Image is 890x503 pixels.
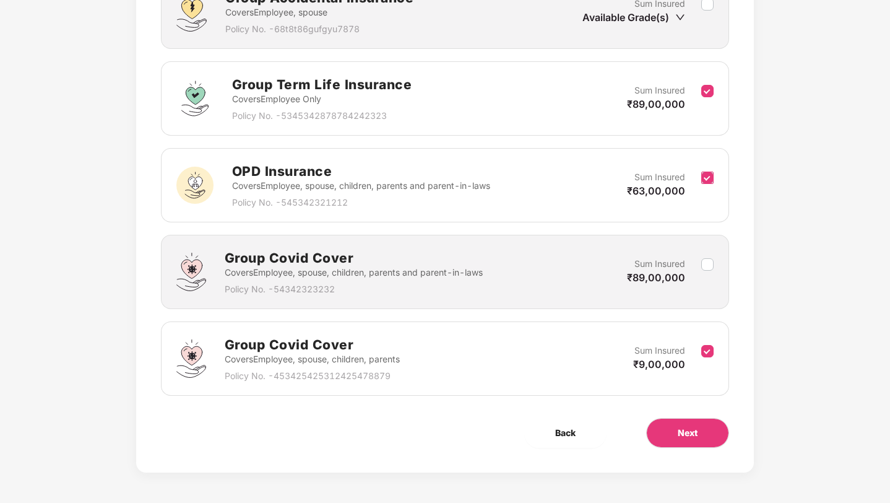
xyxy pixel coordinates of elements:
p: Sum Insured [634,344,685,357]
button: Next [646,418,729,448]
div: Available Grade(s) [582,11,685,24]
span: ₹89,00,000 [627,271,685,284]
p: Sum Insured [634,170,685,184]
img: svg+xml;base64,PHN2ZyB4bWxucz0iaHR0cDovL3d3dy53My5vcmcvMjAwMC9zdmciIHhtbG5zOnhsaW5rPSJodHRwOi8vd3... [176,339,206,378]
p: Covers Employee, spouse, children, parents [225,352,400,366]
h2: OPD Insurance [232,161,490,182]
p: Covers Employee, spouse [225,6,413,19]
p: Policy No. - 5345342878784242323 [232,109,412,123]
img: svg+xml;base64,PHN2ZyB4bWxucz0iaHR0cDovL3d3dy53My5vcmcvMjAwMC9zdmciIHhtbG5zOnhsaW5rPSJodHRwOi8vd3... [176,253,206,291]
button: Back [524,418,607,448]
p: Sum Insured [634,257,685,271]
img: svg+xml;base64,PHN2ZyB3aWR0aD0iNjAiIGhlaWdodD0iNjAiIHZpZXdCb3g9IjAgMCA2MCA2MCIgZmlsbD0ibm9uZSIgeG... [176,167,214,204]
p: Covers Employee Only [232,92,412,106]
p: Policy No. - 453425425312425478879 [225,369,400,383]
img: svg+xml;base64,PHN2ZyBpZD0iR3JvdXBfVGVybV9MaWZlX0luc3VyYW5jZSIgZGF0YS1uYW1lPSJHcm91cCBUZXJtIExpZm... [176,80,214,117]
h2: Group Covid Cover [225,248,483,268]
p: Covers Employee, spouse, children, parents and parent-in-laws [232,179,490,193]
p: Policy No. - 68t8t86gufgyu7878 [225,22,413,36]
p: Policy No. - 545342321212 [232,196,490,209]
span: Next [678,426,698,440]
span: ₹89,00,000 [627,98,685,110]
p: Sum Insured [634,84,685,97]
p: Policy No. - 54342323232 [225,282,483,296]
p: Covers Employee, spouse, children, parents and parent-in-laws [225,266,483,279]
span: down [675,12,685,22]
span: ₹63,00,000 [627,185,685,197]
span: ₹9,00,000 [633,358,685,370]
h2: Group Term Life Insurance [232,74,412,95]
h2: Group Covid Cover [225,335,400,355]
span: Back [555,426,576,440]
